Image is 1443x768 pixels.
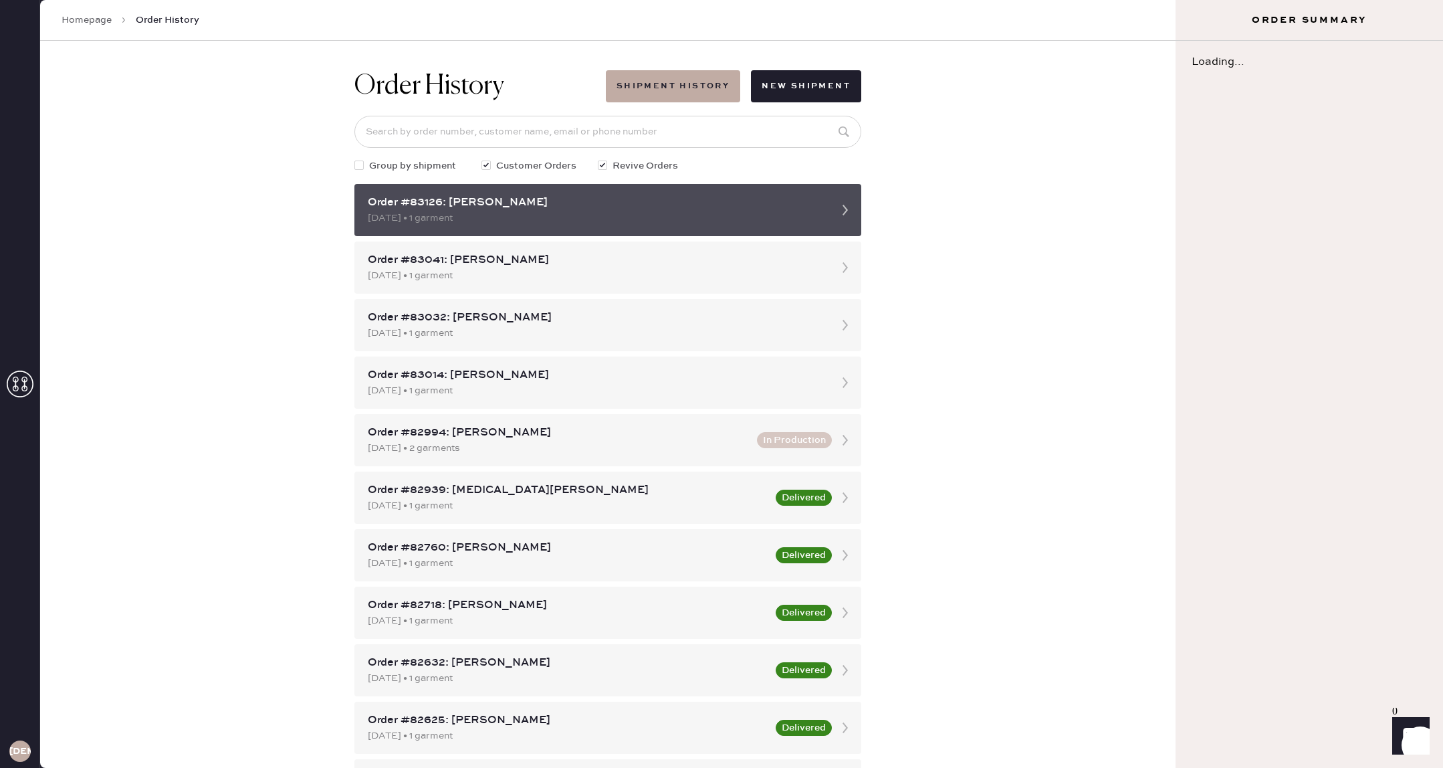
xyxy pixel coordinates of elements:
td: [DATE] [236,491,555,508]
div: Order #82632: [PERSON_NAME] [368,655,768,671]
div: Customer information [43,142,1398,158]
div: Order #83032: [PERSON_NAME] [368,310,824,326]
div: Reformation Gold Coast [GEOGRAPHIC_DATA] [43,415,1398,431]
td: 982526 [43,244,140,261]
td: 1 [1058,491,1398,508]
h3: [DEMOGRAPHIC_DATA] [9,747,31,756]
th: Customer [555,474,1058,491]
a: Homepage [62,13,112,27]
th: Description [140,226,1336,244]
button: In Production [757,432,832,448]
button: Delivered [776,490,832,506]
div: Loading... [1176,41,1443,84]
div: [DATE] • 1 garment [368,383,824,398]
h1: Order History [354,70,504,102]
div: Order #82625: [PERSON_NAME] [368,712,768,729]
div: Order #83041: [PERSON_NAME] [368,252,824,268]
th: Order Date [236,474,555,491]
input: Search by order number, customer name, email or phone number [354,116,861,148]
button: Delivered [776,605,832,621]
h3: Order Summary [1176,13,1443,27]
td: 1 [1336,244,1398,261]
div: [DATE] • 1 garment [368,326,824,341]
div: Orders In Shipment : [43,451,1398,467]
div: [DATE] • 1 garment [368,556,768,571]
div: Order #83014: [PERSON_NAME] [368,367,824,383]
td: [PERSON_NAME] [555,491,1058,508]
div: Packing slip [43,90,1398,106]
div: [DATE] • 1 garment [368,211,824,225]
div: [DATE] • 1 garment [368,498,768,513]
td: 83126 [43,491,236,508]
td: Jeans - Reformation - [PERSON_NAME] Low Rise Slouchy Wide Leg Jeans SUMMIT - Size: 25 [140,244,1336,261]
iframe: Front Chat [1379,708,1437,765]
span: Order History [136,13,199,27]
th: # Garments [1058,474,1398,491]
th: ID [43,474,236,491]
span: Revive Orders [613,159,678,173]
div: [DATE] • 1 garment [368,613,768,628]
img: Logo [671,264,770,275]
div: Order # 83126 [43,106,1398,122]
div: [DATE] • 1 garment [368,729,768,743]
button: Shipment History [606,70,740,102]
button: Delivered [776,720,832,736]
div: Order #82718: [PERSON_NAME] [368,597,768,613]
div: Shipment #108072 [43,399,1398,415]
div: Order #82939: [MEDICAL_DATA][PERSON_NAME] [368,482,768,498]
img: logo [700,309,740,349]
div: [DATE] • 1 garment [368,268,824,283]
th: ID [43,226,140,244]
span: Group by shipment [369,159,456,173]
div: Order #82760: [PERSON_NAME] [368,540,768,556]
span: Customer Orders [496,159,576,173]
div: Order #83126: [PERSON_NAME] [368,195,824,211]
th: QTY [1336,226,1398,244]
div: # 89296 [PERSON_NAME] [PERSON_NAME] [EMAIL_ADDRESS][DOMAIN_NAME] [43,158,1398,206]
div: Shipment Summary [43,383,1398,399]
button: Delivered [776,547,832,563]
div: [DATE] • 1 garment [368,671,768,686]
button: New Shipment [751,70,861,102]
div: [DATE] • 2 garments [368,441,749,456]
img: logo [700,16,740,56]
div: Order #82994: [PERSON_NAME] [368,425,749,441]
button: Delivered [776,662,832,678]
img: logo [671,525,770,536]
